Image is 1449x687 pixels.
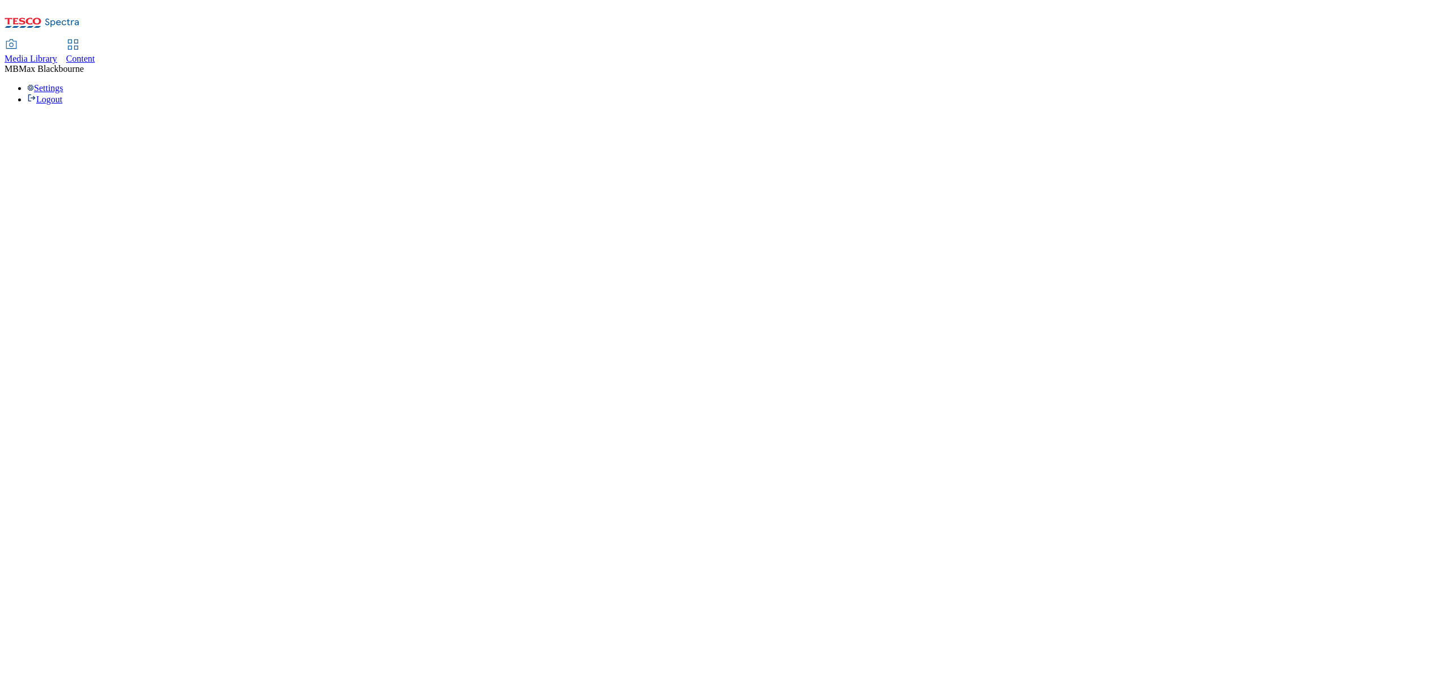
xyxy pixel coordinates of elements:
span: Media Library [5,54,57,63]
a: Logout [27,95,62,104]
a: Settings [27,83,63,93]
span: Content [66,54,95,63]
a: Content [66,40,95,64]
span: MB [5,64,19,74]
a: Media Library [5,40,57,64]
span: Max Blackbourne [19,64,84,74]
